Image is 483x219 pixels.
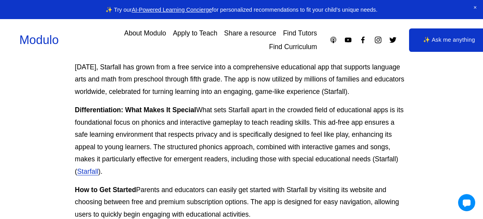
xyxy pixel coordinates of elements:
[224,26,276,40] a: Share a resource
[124,26,166,40] a: About Modulo
[344,36,352,44] a: YouTube
[77,168,98,175] a: Starfall
[132,7,212,13] a: AI-Powered Learning Concierge
[173,26,217,40] a: Apply to Teach
[75,104,408,178] p: What sets Starfall apart in the crowded field of educational apps is its foundational focus on ph...
[75,106,196,114] strong: Differentiation: What Makes It Special
[19,33,59,47] a: Modulo
[389,36,397,44] a: Twitter
[283,26,317,40] a: Find Tutors
[269,40,317,54] a: Find Curriculum
[75,37,408,98] p: Starfall is the brainchild of [PERSON_NAME], who created the app to help children, particularly t...
[75,186,136,194] strong: How to Get Started
[329,36,337,44] a: Apple Podcasts
[359,36,367,44] a: Facebook
[374,36,382,44] a: Instagram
